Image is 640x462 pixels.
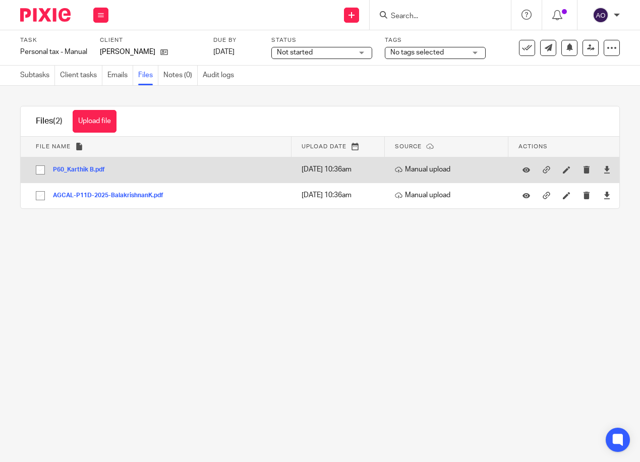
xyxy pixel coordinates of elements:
span: (2) [53,117,63,125]
label: Client [100,36,201,44]
input: Select [31,186,50,205]
div: Personal tax - Manual [20,47,87,57]
p: [DATE] 10:36am [302,190,380,200]
h1: Files [36,116,63,127]
input: Search [390,12,481,21]
span: Not started [277,49,313,56]
span: [DATE] [213,48,235,55]
a: Download [603,164,611,175]
button: P60_Karthik B.pdf [53,166,112,174]
span: Upload date [302,144,346,149]
a: Client tasks [60,66,102,85]
span: File name [36,144,71,149]
button: Upload file [73,110,117,133]
img: Pixie [20,8,71,22]
p: [PERSON_NAME] [100,47,155,57]
a: Subtasks [20,66,55,85]
p: Manual upload [395,164,503,175]
span: Source [395,144,422,149]
a: Files [138,66,158,85]
label: Tags [385,36,486,44]
p: [DATE] 10:36am [302,164,380,175]
span: Actions [518,144,548,149]
label: Task [20,36,87,44]
label: Status [271,36,372,44]
span: No tags selected [390,49,444,56]
button: AGCAL-P11D-2025-BalakrishnanK.pdf [53,192,171,199]
a: Notes (0) [163,66,198,85]
img: svg%3E [593,7,609,23]
p: Manual upload [395,190,503,200]
a: Download [603,190,611,200]
a: Emails [107,66,133,85]
label: Due by [213,36,259,44]
input: Select [31,160,50,180]
a: Audit logs [203,66,239,85]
